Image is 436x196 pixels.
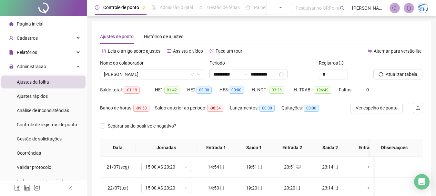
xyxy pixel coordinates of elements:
[187,86,219,94] div: HE 2:
[105,122,179,129] span: Separar saldo positivo e negativo?
[9,22,14,26] span: home
[257,165,262,169] span: mobile
[319,59,343,67] span: Registros
[17,50,37,55] span: Relatórios
[314,87,331,94] span: 196:49
[14,184,21,191] span: facebook
[95,5,99,10] span: clock-circle
[17,122,77,127] span: Controle de registros de ponto
[9,36,14,40] span: user-add
[418,3,428,13] img: 48594
[370,139,418,157] th: Observações
[311,139,349,157] th: Saída 2
[17,165,51,170] span: Validar protocolo
[230,104,281,112] div: Lançamentos:
[104,69,200,79] span: LUIZ ANDRE MAGALHAES ARAUJO
[350,103,403,113] button: Ver espelho de ponto
[17,108,69,113] span: Análise de inconsistências
[254,5,279,10] span: Painel do DP
[108,48,160,54] span: Leia o artigo sobre ajustes
[273,139,311,157] th: Entrada 2
[295,165,300,169] span: desktop
[144,34,183,39] span: Histórico de ajustes
[339,61,343,65] span: info-circle
[380,184,418,191] div: -
[100,104,155,112] div: Banco de horas:
[100,86,155,94] div: Saldo total:
[164,87,179,94] span: 01:42
[252,86,294,94] div: H. NOT.:
[145,162,188,172] span: 15:00 AS 23:20
[9,50,14,55] span: file
[100,34,134,39] span: Ajustes de ponto
[278,184,306,191] div: 20:20
[259,105,275,112] span: 00:00
[17,64,46,69] span: Administração
[278,163,306,170] div: 20:51
[295,186,300,190] span: mobile
[368,49,372,53] span: swap
[219,86,252,94] div: HE 3:
[216,48,242,54] span: Faça um tour
[17,136,62,141] span: Gestão de solicitações
[199,5,203,10] span: sun
[190,72,194,76] span: filter
[333,165,339,169] span: mobile
[340,6,345,11] span: search
[354,184,382,191] div: +
[17,94,48,99] span: Ajustes rápidos
[349,139,387,157] th: Entrada 3
[197,87,212,94] span: 00:00
[316,163,344,170] div: 23:14
[173,48,203,54] span: Assista o vídeo
[100,59,148,67] label: Nome do colaborador
[202,163,230,170] div: 14:54
[379,72,383,77] span: reload
[142,6,146,10] span: pushpin
[414,174,430,190] div: Open Intercom Messenger
[375,144,413,151] span: Observações
[197,72,201,76] span: down
[107,185,128,191] span: 22/07(ter)
[243,72,248,77] span: swap-right
[278,5,283,10] span: ellipsis
[374,48,421,54] span: Alternar para versão lite
[151,5,156,10] span: file-done
[24,184,30,191] span: linkedin
[155,104,230,112] div: Saldo anterior ao período:
[356,104,398,111] span: Ver espelho de ponto
[209,59,229,67] label: Período
[339,87,353,92] span: Faltas:
[352,5,386,12] span: [PERSON_NAME] - ARTHUZO
[240,184,268,191] div: 19:20
[68,186,73,191] span: left
[197,139,235,157] th: Entrada 1
[17,150,41,156] span: Ocorrências
[100,139,136,157] th: Data
[207,105,223,112] span: -08:34
[160,5,193,10] span: Admissão digital
[333,186,339,190] span: mobile
[9,64,14,69] span: lock
[102,49,106,53] span: file-text
[415,105,421,110] span: upload
[209,49,214,53] span: history
[133,105,149,112] span: -09:53
[145,183,188,193] span: 15:00 AS 23:20
[229,87,244,94] span: 00:00
[294,86,339,94] div: H. TRAB.:
[235,139,273,157] th: Saída 1
[17,21,43,26] span: Página inicial
[155,86,187,94] div: HE 1:
[316,184,344,191] div: 23:14
[366,87,369,92] span: 0
[354,163,382,170] div: +
[243,72,248,77] span: to
[373,69,422,79] button: Atualizar tabela
[202,184,230,191] div: 14:53
[106,164,129,170] span: 21/07(seg)
[17,79,49,85] span: Ajustes da folha
[240,163,268,170] div: 19:51
[386,71,417,78] span: Atualizar tabela
[219,165,224,169] span: mobile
